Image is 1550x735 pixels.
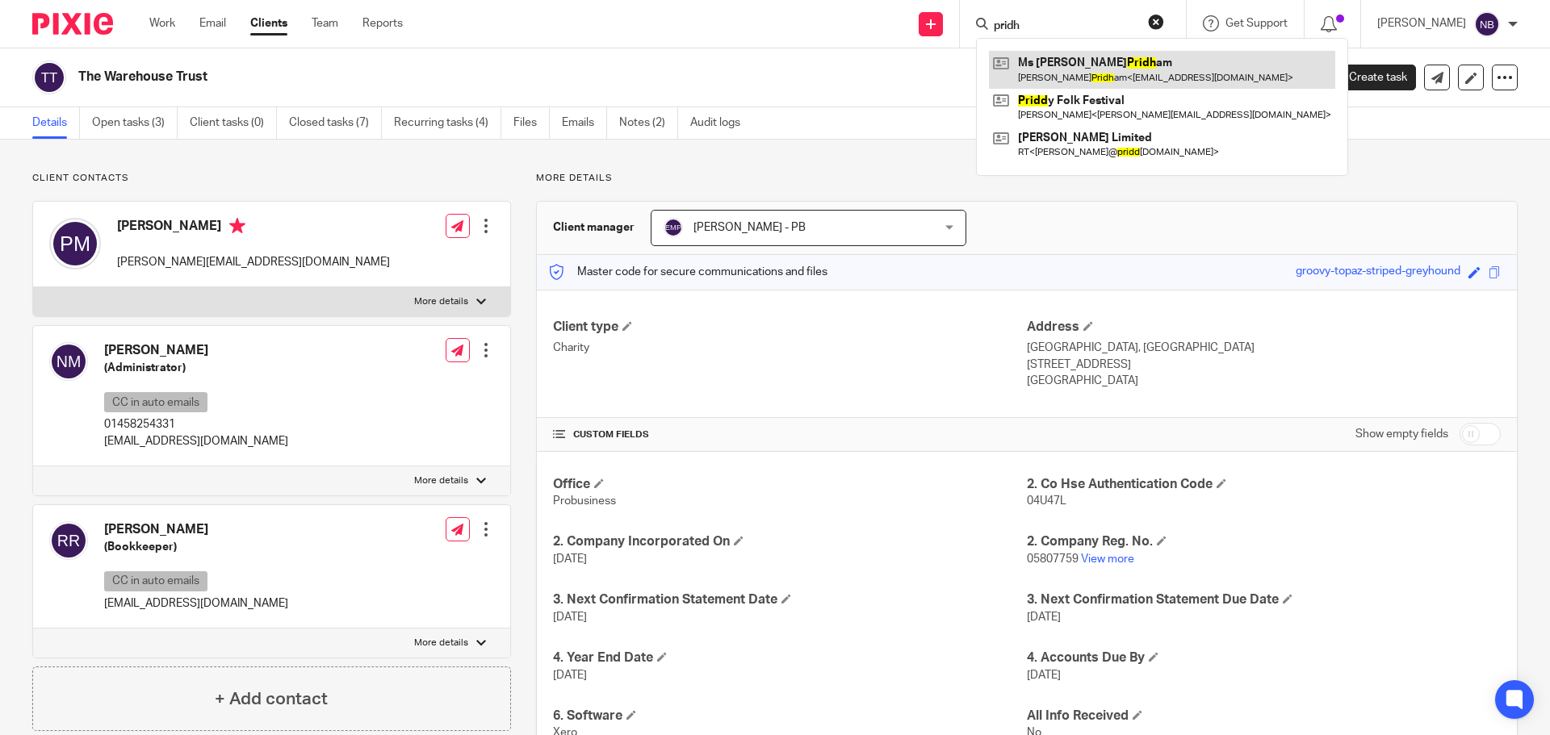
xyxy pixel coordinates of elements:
a: Team [312,15,338,31]
a: Open tasks (3) [92,107,178,139]
p: [EMAIL_ADDRESS][DOMAIN_NAME] [104,433,288,449]
a: Work [149,15,175,31]
img: svg%3E [49,521,88,560]
a: View more [1081,553,1134,565]
p: More details [414,474,468,487]
p: More details [536,172,1518,185]
a: Reports [362,15,403,31]
img: svg%3E [1474,11,1500,37]
span: Get Support [1225,18,1288,29]
a: Create task [1322,65,1416,90]
p: More details [414,295,468,308]
h4: Client type [553,319,1027,336]
p: [PERSON_NAME] [1377,15,1466,31]
h4: [PERSON_NAME] [104,521,288,538]
a: Emails [562,107,607,139]
span: 04U47L [1027,495,1066,507]
h3: Client manager [553,219,635,236]
p: CC in auto emails [104,571,207,591]
h4: CUSTOM FIELDS [553,428,1027,441]
a: Closed tasks (7) [289,107,382,139]
h4: 2. Company Reg. No. [1027,533,1501,550]
span: [DATE] [553,612,587,623]
h4: Office [553,476,1027,493]
input: Search [992,19,1137,34]
h4: 2. Company Incorporated On [553,533,1027,550]
span: Probusiness [553,495,616,507]
h4: [PERSON_NAME] [104,342,288,359]
img: svg%3E [49,342,88,381]
h4: Address [1027,319,1501,336]
img: svg%3E [49,218,101,269]
span: [DATE] [553,670,587,681]
button: Clear [1148,14,1164,30]
label: Show empty fields [1355,426,1448,442]
h4: All Info Received [1027,708,1501,725]
p: [GEOGRAPHIC_DATA], [GEOGRAPHIC_DATA] [1027,340,1501,356]
p: Charity [553,340,1027,356]
p: CC in auto emails [104,392,207,412]
a: Details [32,107,80,139]
img: svg%3E [32,61,66,94]
a: Audit logs [690,107,752,139]
i: Primary [229,218,245,234]
span: [DATE] [1027,612,1061,623]
span: 05807759 [1027,553,1079,565]
span: [PERSON_NAME] - PB [693,222,806,233]
h4: 3. Next Confirmation Statement Due Date [1027,591,1501,608]
p: [GEOGRAPHIC_DATA] [1027,373,1501,389]
a: Email [199,15,226,31]
div: groovy-topaz-striped-greyhound [1296,263,1460,282]
p: Client contacts [32,172,511,185]
a: Notes (2) [619,107,678,139]
p: Master code for secure communications and files [549,264,827,280]
h4: 4. Accounts Due By [1027,649,1501,666]
h4: 3. Next Confirmation Statement Date [553,591,1027,608]
p: [EMAIL_ADDRESS][DOMAIN_NAME] [104,595,288,612]
a: Client tasks (0) [190,107,277,139]
p: [PERSON_NAME][EMAIL_ADDRESS][DOMAIN_NAME] [117,254,390,270]
span: [DATE] [1027,670,1061,681]
p: 01458254331 [104,416,288,432]
h4: + Add contact [215,687,328,712]
p: [STREET_ADDRESS] [1027,357,1501,373]
h4: 6. Software [553,708,1027,725]
p: More details [414,637,468,649]
a: Files [513,107,550,139]
img: svg%3E [664,218,683,237]
h5: (Bookkeeper) [104,539,288,555]
span: [DATE] [553,553,587,565]
h4: [PERSON_NAME] [117,218,390,238]
h5: (Administrator) [104,360,288,376]
h4: 4. Year End Date [553,649,1027,666]
a: Clients [250,15,287,31]
h2: The Warehouse Trust [78,69,1054,86]
h4: 2. Co Hse Authentication Code [1027,476,1501,493]
a: Recurring tasks (4) [394,107,501,139]
img: Pixie [32,13,113,35]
